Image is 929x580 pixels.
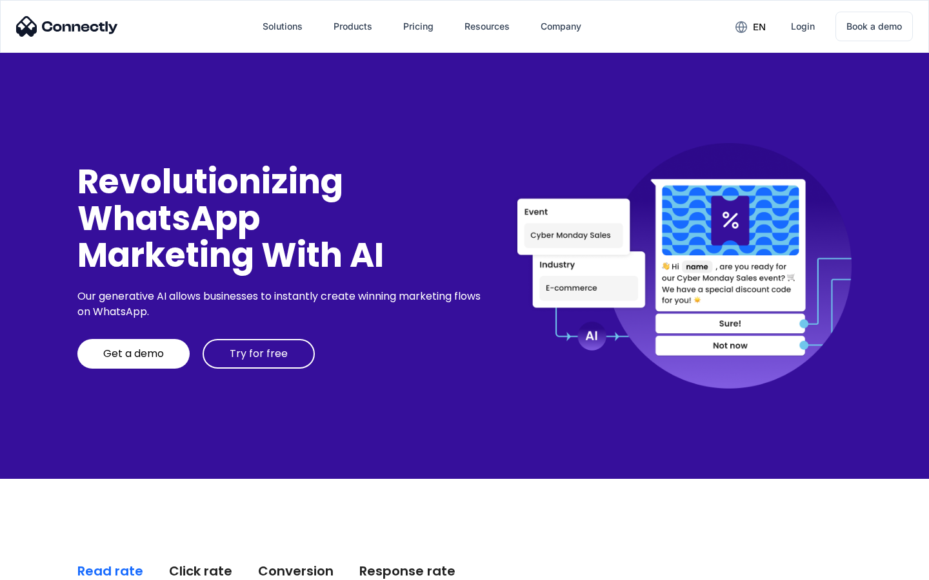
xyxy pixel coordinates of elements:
div: Read rate [77,562,143,580]
a: Book a demo [835,12,913,41]
div: Revolutionizing WhatsApp Marketing With AI [77,163,485,274]
div: Try for free [230,347,288,360]
a: Get a demo [77,339,190,369]
div: Solutions [263,17,303,35]
div: Products [334,17,372,35]
a: Try for free [203,339,315,369]
img: Connectly Logo [16,16,118,37]
div: Resources [464,17,510,35]
div: Click rate [169,562,232,580]
div: Conversion [258,562,334,580]
div: Pricing [403,17,434,35]
div: Get a demo [103,347,164,360]
div: Company [541,17,581,35]
div: Login [791,17,815,35]
a: Login [781,11,825,42]
div: Our generative AI allows businesses to instantly create winning marketing flows on WhatsApp. [77,289,485,320]
div: en [753,18,766,36]
div: Response rate [359,562,455,580]
a: Pricing [393,11,444,42]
